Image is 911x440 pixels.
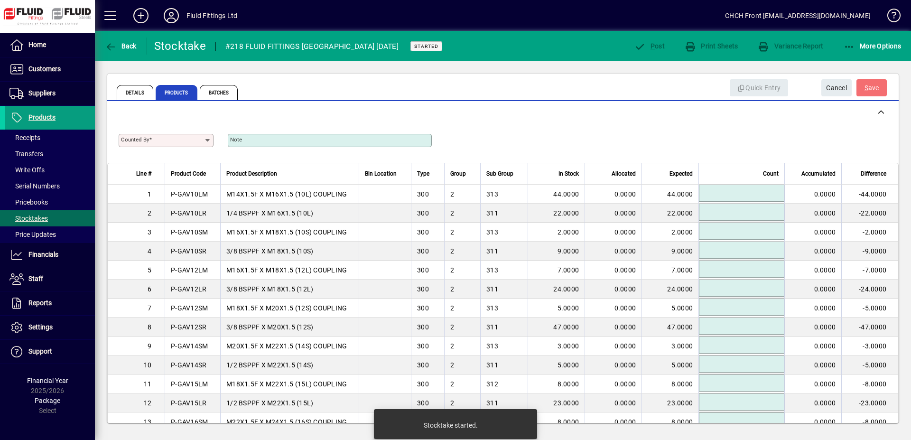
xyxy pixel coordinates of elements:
span: Products [28,113,56,121]
td: 23.0000 [528,393,585,412]
span: Pricebooks [9,198,48,206]
td: -8.0000 [841,412,898,431]
span: 2 [450,399,454,407]
span: Details [117,85,153,100]
span: P-GAV12SR [171,323,206,331]
span: 313 [486,228,498,236]
td: 0.0000 [585,356,641,374]
td: -22.0000 [841,204,898,223]
span: Accumulated [801,169,836,179]
span: 300 [417,399,429,407]
span: 2 [450,304,454,312]
div: Product Code [171,169,214,179]
td: 8.0000 [528,412,585,431]
span: S [865,84,868,92]
span: Batches [200,85,238,100]
div: 0.0000 [790,322,836,332]
span: P-GAV15LM [171,380,208,388]
span: Product Description [226,169,277,179]
span: 2 [450,209,454,217]
span: Financial Year [27,377,68,384]
a: Price Updates [5,226,95,243]
div: 0.0000 [790,379,836,389]
td: -5.0000 [841,356,898,374]
mat-label: Counted By [121,136,149,143]
td: -9.0000 [841,242,898,261]
span: 300 [417,304,429,312]
span: Stocktakes [9,215,48,222]
span: Customers [28,65,61,73]
span: 300 [417,342,429,350]
td: 0.0000 [585,393,641,412]
div: Sub Group [486,169,522,179]
div: Stocktake started. [424,421,478,430]
span: Serial Numbers [9,182,60,190]
button: Back [102,37,139,55]
span: P-GAV14SR [171,361,206,369]
a: Transfers [5,146,95,162]
td: -44.0000 [841,185,898,204]
div: 0.0000 [790,303,836,313]
div: 0.0000 [790,189,836,199]
span: 313 [486,266,498,274]
td: -47.0000 [841,318,898,337]
span: Bin Location [365,169,397,179]
span: 3/8 BSPPF X M20X1.5 (12S) [226,323,313,331]
span: 2 [450,361,454,369]
td: 0.0000 [585,204,641,223]
span: M18X1.5F X M20X1.5 (12S) COUPLING [226,304,347,312]
div: 0.0000 [790,227,836,237]
div: 0.0000 [790,246,836,256]
span: Allocated [612,169,636,179]
span: 2 [450,285,454,293]
span: Product Code [171,169,206,179]
span: P-GAV12LM [171,266,208,274]
span: 2 [148,209,151,217]
span: 1/2 BSPPF X M22X1.5 (14S) [226,361,313,369]
span: 47.0000 [667,323,693,331]
span: Line # [136,169,151,179]
td: -24.0000 [841,280,898,299]
span: 2 [450,342,454,350]
a: Financials [5,243,95,267]
td: 0.0000 [585,299,641,318]
td: 0.0000 [585,185,641,204]
td: 47.0000 [528,318,585,337]
span: P-GAV16SM [171,418,208,426]
td: -2.0000 [841,223,898,242]
span: P-GAV10LR [171,209,206,217]
span: P-GAV14SM [171,342,208,350]
span: 2.0000 [671,228,693,236]
div: Stocktake [154,38,206,54]
span: 1/4 BSPPF X M16X1.5 (10L) [226,209,313,217]
span: 24.0000 [667,285,693,293]
span: 311 [486,323,498,331]
div: 0.0000 [790,360,836,370]
td: 22.0000 [528,204,585,223]
span: 7 [148,304,151,312]
span: 313 [486,342,498,350]
div: Product Description [226,169,353,179]
span: 22.0000 [667,209,693,217]
span: 44.0000 [667,190,693,198]
span: 1 [148,190,151,198]
a: Support [5,340,95,364]
a: Customers [5,57,95,81]
span: 8.0000 [671,380,693,388]
span: 9 [148,342,151,350]
span: Count [763,169,779,179]
span: Home [28,41,46,48]
span: Products [156,85,197,100]
span: 5 [148,266,151,274]
span: Group [450,169,466,179]
button: More Options [841,37,904,55]
a: Knowledge Base [880,2,899,33]
span: 7.0000 [671,266,693,274]
mat-label: Note [230,136,242,143]
a: Settings [5,316,95,339]
td: 5.0000 [528,299,585,318]
button: Profile [156,7,186,24]
span: 300 [417,266,429,274]
span: 5.0000 [671,304,693,312]
td: 0.0000 [585,242,641,261]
